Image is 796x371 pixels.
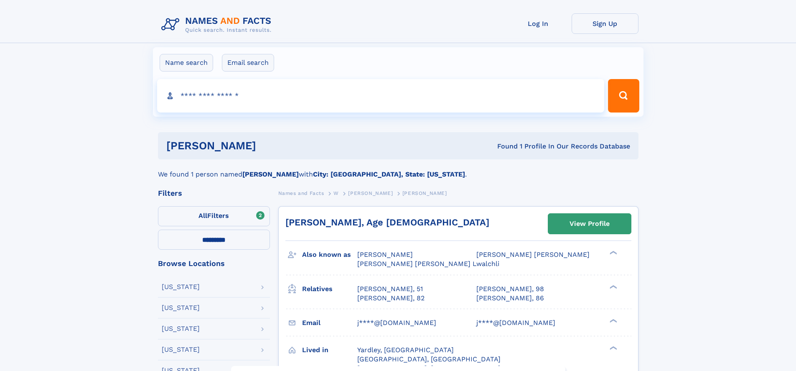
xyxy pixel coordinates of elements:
div: ❯ [608,284,618,289]
div: [US_STATE] [162,304,200,311]
a: Sign Up [572,13,638,34]
div: ❯ [608,250,618,256]
span: [GEOGRAPHIC_DATA], [GEOGRAPHIC_DATA] [357,355,501,363]
h3: Email [302,316,357,330]
div: [US_STATE] [162,284,200,290]
b: [PERSON_NAME] [242,170,299,178]
a: Names and Facts [278,188,324,198]
span: [PERSON_NAME] [357,251,413,258]
h3: Relatives [302,282,357,296]
a: W [333,188,339,198]
a: Log In [505,13,572,34]
div: [US_STATE] [162,346,200,353]
a: [PERSON_NAME], 98 [476,284,544,294]
b: City: [GEOGRAPHIC_DATA], State: [US_STATE] [313,170,465,178]
h3: Lived in [302,343,357,357]
a: [PERSON_NAME], 82 [357,294,425,303]
label: Name search [160,54,213,72]
img: Logo Names and Facts [158,13,278,36]
div: Browse Locations [158,260,270,267]
div: We found 1 person named with . [158,159,638,179]
h1: [PERSON_NAME] [166,141,377,151]
a: [PERSON_NAME], Age [DEMOGRAPHIC_DATA] [285,217,489,228]
span: [PERSON_NAME] [348,190,393,196]
a: View Profile [548,214,631,234]
span: All [198,212,207,220]
label: Email search [222,54,274,72]
label: Filters [158,206,270,226]
div: View Profile [570,214,610,233]
div: Filters [158,189,270,197]
div: ❯ [608,345,618,351]
span: [PERSON_NAME] [402,190,447,196]
button: Search Button [608,79,639,113]
span: [PERSON_NAME] [PERSON_NAME] [476,251,590,258]
input: search input [157,79,605,113]
h3: Also known as [302,248,357,262]
div: [US_STATE] [162,325,200,332]
span: W [333,190,339,196]
a: [PERSON_NAME], 86 [476,294,544,303]
div: ❯ [608,318,618,323]
a: [PERSON_NAME], 51 [357,284,423,294]
span: Yardley, [GEOGRAPHIC_DATA] [357,346,454,354]
div: Found 1 Profile In Our Records Database [376,142,630,151]
span: [PERSON_NAME] [PERSON_NAME] Lwalchli [357,260,499,268]
a: [PERSON_NAME] [348,188,393,198]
